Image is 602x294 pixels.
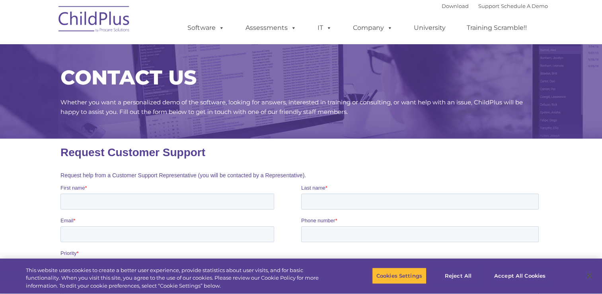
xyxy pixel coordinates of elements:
a: IT [310,20,340,36]
a: Company [345,20,401,36]
a: Schedule A Demo [501,3,548,9]
a: University [406,20,454,36]
button: Cookies Settings [372,267,427,284]
span: Whether you want a personalized demo of the software, looking for answers, interested in training... [60,98,523,116]
span: Last name [241,46,265,52]
a: Support [478,3,499,9]
a: Training Scramble!! [459,20,535,36]
div: This website uses cookies to create a better user experience, provide statistics about user visit... [26,267,331,290]
button: Reject All [433,267,483,284]
a: Assessments [238,20,304,36]
button: Close [581,267,598,284]
font: | [442,3,548,9]
span: CONTACT US [60,65,197,90]
span: Phone number [241,79,275,85]
img: ChildPlus by Procare Solutions [55,0,134,40]
a: Download [442,3,469,9]
button: Accept All Cookies [490,267,550,284]
a: Software [179,20,232,36]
